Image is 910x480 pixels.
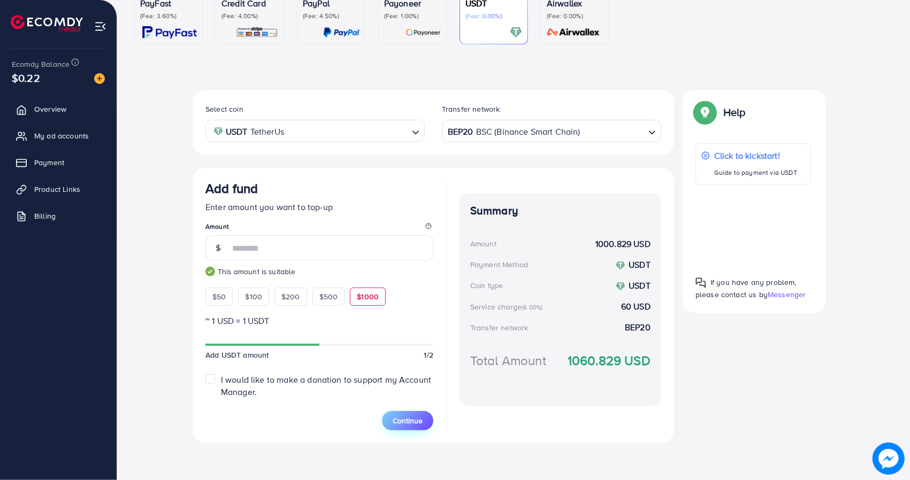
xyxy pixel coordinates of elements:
[34,157,64,168] span: Payment
[470,204,651,218] h4: Summary
[8,179,109,200] a: Product Links
[470,322,529,333] div: Transfer network
[510,26,522,38] img: card
[213,127,223,136] img: coin
[476,124,580,140] span: BSC (Binance Smart Chain)
[357,291,379,302] span: $1000
[221,12,278,20] p: (Fee: 4.00%)
[245,291,262,302] span: $100
[8,98,109,120] a: Overview
[8,125,109,146] a: My ad accounts
[205,350,269,360] span: Add USDT amount
[34,184,80,195] span: Product Links
[442,120,661,142] div: Search for option
[595,238,651,250] strong: 1000.829 USD
[384,12,441,20] p: (Fee: 1.00%)
[616,261,625,270] img: coin
[714,166,797,179] p: Guide to payment via USDT
[8,152,109,173] a: Payment
[465,12,522,20] p: (Fee: 0.00%)
[8,205,109,227] a: Billing
[470,301,546,312] div: Service charge
[287,123,408,140] input: Search for option
[205,104,243,114] label: Select coin
[205,120,425,142] div: Search for option
[625,321,651,334] strong: BEP20
[470,259,528,270] div: Payment Method
[94,73,105,84] img: image
[12,59,70,69] span: Ecomdy Balance
[12,70,40,86] span: $0.22
[94,20,106,33] img: menu
[34,130,89,141] span: My ad accounts
[205,181,258,196] h3: Add fund
[695,277,797,300] span: If you have any problem, please contact us by
[303,12,360,20] p: (Fee: 4.50%)
[393,415,423,426] span: Continue
[723,106,746,119] p: Help
[695,277,706,288] img: Popup guide
[205,200,433,213] p: Enter amount you want to top-up
[319,291,338,302] span: $500
[544,26,603,38] img: card
[448,124,473,140] strong: BEP20
[442,104,500,114] label: Transfer network
[424,350,433,360] span: 1/2
[714,149,797,162] p: Click to kickstart!
[629,259,651,270] strong: USDT
[522,303,542,312] small: (6.00%)
[382,411,433,430] button: Continue
[205,314,433,327] p: ~ 1 USD = 1 USDT
[212,291,226,302] span: $50
[34,211,56,221] span: Billing
[140,12,197,20] p: (Fee: 3.60%)
[873,443,905,475] img: image
[406,26,441,38] img: card
[621,300,651,313] strong: 60 USD
[470,351,546,370] div: Total Amount
[547,12,603,20] p: (Fee: 0.00%)
[205,266,433,277] small: This amount is suitable
[250,124,284,140] span: TetherUs
[695,103,715,122] img: Popup guide
[323,26,360,38] img: card
[34,104,66,114] span: Overview
[470,280,503,291] div: Coin type
[236,26,278,38] img: card
[582,123,644,140] input: Search for option
[568,351,651,370] strong: 1060.829 USD
[205,267,215,276] img: guide
[616,282,625,291] img: coin
[205,222,433,235] legend: Amount
[142,26,197,38] img: card
[221,374,431,398] span: I would like to make a donation to support my Account Manager.
[470,238,496,249] div: Amount
[281,291,300,302] span: $200
[768,289,806,300] span: Messenger
[629,280,651,291] strong: USDT
[226,124,248,140] strong: USDT
[11,15,83,32] img: logo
